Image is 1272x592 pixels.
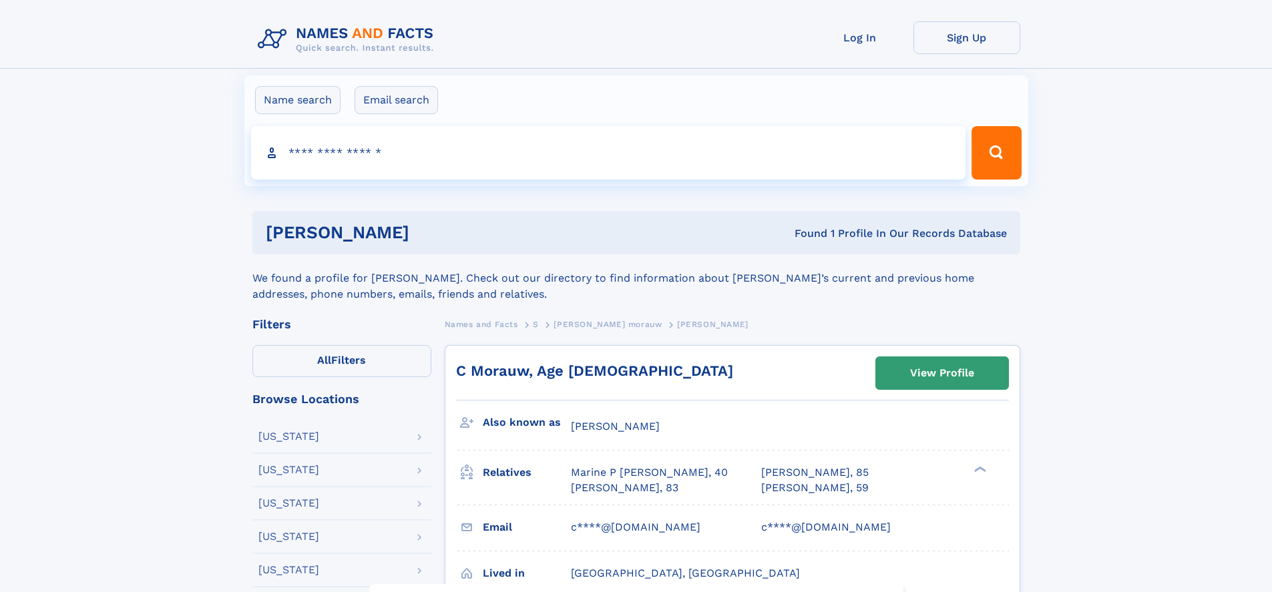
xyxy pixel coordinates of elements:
[266,224,602,241] h1: [PERSON_NAME]
[258,465,319,475] div: [US_STATE]
[317,354,331,366] span: All
[483,562,571,585] h3: Lived in
[807,21,913,54] a: Log In
[571,481,678,495] a: [PERSON_NAME], 83
[252,393,431,405] div: Browse Locations
[761,481,869,495] a: [PERSON_NAME], 59
[483,516,571,539] h3: Email
[913,21,1020,54] a: Sign Up
[602,226,1007,241] div: Found 1 Profile In Our Records Database
[483,461,571,484] h3: Relatives
[255,86,341,114] label: Name search
[533,316,539,332] a: S
[972,126,1021,180] button: Search Button
[252,21,445,57] img: Logo Names and Facts
[571,420,660,432] span: [PERSON_NAME]
[252,254,1020,302] div: We found a profile for [PERSON_NAME]. Check out our directory to find information about [PERSON_N...
[571,567,800,579] span: [GEOGRAPHIC_DATA], [GEOGRAPHIC_DATA]
[258,431,319,442] div: [US_STATE]
[910,358,974,388] div: View Profile
[258,498,319,509] div: [US_STATE]
[252,318,431,330] div: Filters
[258,565,319,575] div: [US_STATE]
[445,316,518,332] a: Names and Facts
[483,411,571,434] h3: Also known as
[258,531,319,542] div: [US_STATE]
[554,320,662,329] span: [PERSON_NAME] morauw
[533,320,539,329] span: S
[252,345,431,377] label: Filters
[355,86,438,114] label: Email search
[571,465,728,480] a: Marine P [PERSON_NAME], 40
[554,316,662,332] a: [PERSON_NAME] morauw
[761,465,869,480] a: [PERSON_NAME], 85
[251,126,966,180] input: search input
[876,357,1008,389] a: View Profile
[456,362,733,379] a: C Morauw, Age [DEMOGRAPHIC_DATA]
[971,465,987,474] div: ❯
[677,320,749,329] span: [PERSON_NAME]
